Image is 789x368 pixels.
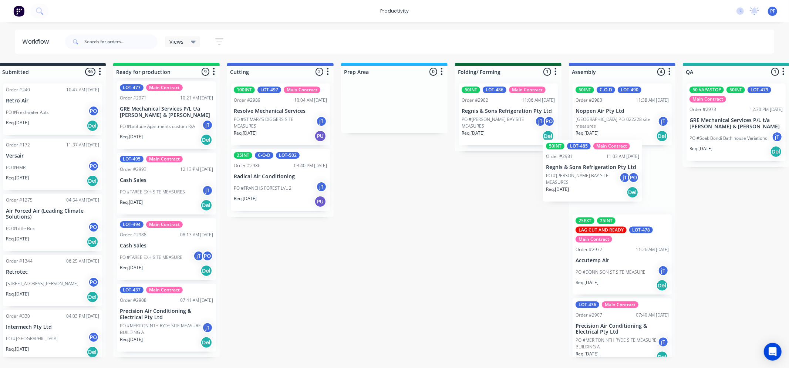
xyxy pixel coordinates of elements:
[764,343,782,361] div: Open Intercom Messenger
[169,38,183,45] span: Views
[770,8,775,14] span: PF
[84,34,158,49] input: Search for orders...
[13,6,24,17] img: Factory
[22,37,53,46] div: Workflow
[377,6,412,17] div: productivity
